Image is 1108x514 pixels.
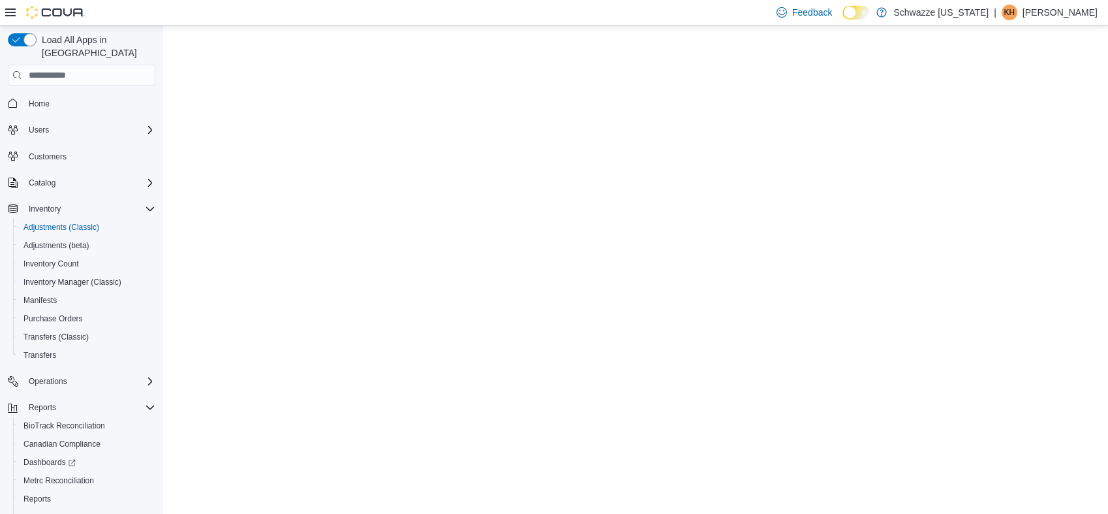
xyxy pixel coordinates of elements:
a: Metrc Reconciliation [18,473,99,489]
a: Manifests [18,293,62,308]
span: Customers [29,152,67,162]
span: Purchase Orders [18,311,155,327]
a: BioTrack Reconciliation [18,418,110,434]
span: Manifests [23,295,57,306]
a: Transfers [18,347,61,363]
div: Krystal Hernandez [1002,5,1017,20]
button: Adjustments (Classic) [13,218,161,236]
button: Home [3,93,161,112]
button: Catalog [3,174,161,192]
span: Home [29,99,50,109]
input: Dark Mode [842,6,870,20]
button: Operations [3,372,161,391]
a: Adjustments (beta) [18,238,95,253]
button: Inventory [23,201,66,217]
span: Inventory [29,204,61,214]
button: Adjustments (beta) [13,236,161,255]
a: Canadian Compliance [18,436,106,452]
button: Catalog [23,175,61,191]
button: Customers [3,147,161,166]
span: Catalog [29,178,55,188]
button: Metrc Reconciliation [13,472,161,490]
button: Inventory Manager (Classic) [13,273,161,291]
span: Adjustments (Classic) [23,222,99,233]
span: Adjustments (Classic) [18,219,155,235]
span: Adjustments (beta) [23,240,89,251]
span: Users [23,122,155,138]
span: Catalog [23,175,155,191]
span: Transfers (Classic) [23,332,89,342]
a: Adjustments (Classic) [18,219,104,235]
p: | [994,5,996,20]
span: Adjustments (beta) [18,238,155,253]
span: Reports [18,491,155,507]
span: Manifests [18,293,155,308]
span: Inventory Manager (Classic) [18,274,155,290]
span: Inventory Manager (Classic) [23,277,121,287]
button: Reports [3,398,161,417]
span: Dashboards [23,457,76,468]
span: Feedback [792,6,832,19]
a: Inventory Manager (Classic) [18,274,127,290]
span: BioTrack Reconciliation [18,418,155,434]
button: BioTrack Reconciliation [13,417,161,435]
span: Home [23,95,155,111]
a: Transfers (Classic) [18,329,94,345]
p: Schwazze [US_STATE] [893,5,989,20]
button: Manifests [13,291,161,310]
span: Dashboards [18,455,155,470]
a: Purchase Orders [18,311,88,327]
button: Inventory [3,200,161,218]
button: Reports [23,400,61,415]
span: Customers [23,148,155,165]
span: Canadian Compliance [23,439,100,449]
span: Purchase Orders [23,313,83,324]
span: Inventory Count [23,259,79,269]
span: Metrc Reconciliation [23,475,94,486]
a: Inventory Count [18,256,84,272]
button: Operations [23,374,72,389]
button: Transfers [13,346,161,364]
span: Reports [23,400,155,415]
span: BioTrack Reconciliation [23,421,105,431]
span: Metrc Reconciliation [18,473,155,489]
span: Inventory [23,201,155,217]
a: Home [23,96,55,112]
button: Purchase Orders [13,310,161,328]
img: Cova [26,6,85,19]
span: Operations [23,374,155,389]
span: Reports [23,494,51,504]
a: Reports [18,491,56,507]
span: Transfers [23,350,56,361]
button: Canadian Compliance [13,435,161,453]
a: Dashboards [13,453,161,472]
p: [PERSON_NAME] [1023,5,1098,20]
span: Inventory Count [18,256,155,272]
span: Canadian Compliance [18,436,155,452]
span: Operations [29,376,67,387]
button: Transfers (Classic) [13,328,161,346]
button: Users [23,122,54,138]
a: Customers [23,149,72,165]
span: Load All Apps in [GEOGRAPHIC_DATA] [37,33,155,59]
span: Reports [29,402,56,413]
span: Transfers [18,347,155,363]
span: KH [1004,5,1015,20]
button: Users [3,121,161,139]
button: Reports [13,490,161,508]
a: Dashboards [18,455,81,470]
span: Transfers (Classic) [18,329,155,345]
span: Users [29,125,49,135]
button: Inventory Count [13,255,161,273]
